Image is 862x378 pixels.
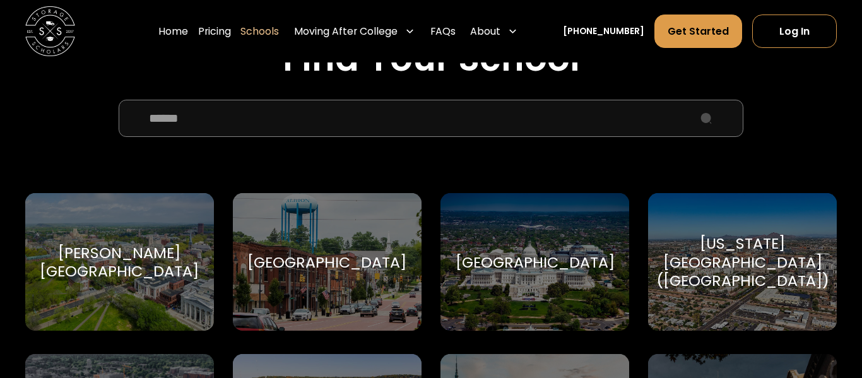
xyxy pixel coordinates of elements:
a: Schools [240,14,279,49]
a: Go to selected school [440,193,629,331]
img: Storage Scholars main logo [25,6,75,56]
a: Go to selected school [233,193,422,331]
a: Go to selected school [648,193,837,331]
div: About [470,24,500,39]
a: FAQs [430,14,456,49]
div: [GEOGRAPHIC_DATA] [247,253,406,272]
a: [PHONE_NUMBER] [563,25,644,38]
div: Moving After College [289,14,420,49]
div: About [465,14,523,49]
a: Home [158,14,188,49]
a: Get Started [654,15,742,48]
div: [US_STATE][GEOGRAPHIC_DATA] ([GEOGRAPHIC_DATA]) [656,234,829,290]
div: Moving After College [294,24,398,39]
a: Log In [752,15,837,48]
div: [GEOGRAPHIC_DATA] [456,253,615,272]
div: [PERSON_NAME][GEOGRAPHIC_DATA] [40,244,199,281]
a: Go to selected school [25,193,214,331]
a: Pricing [198,14,231,49]
h2: Find Your School [25,38,837,80]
